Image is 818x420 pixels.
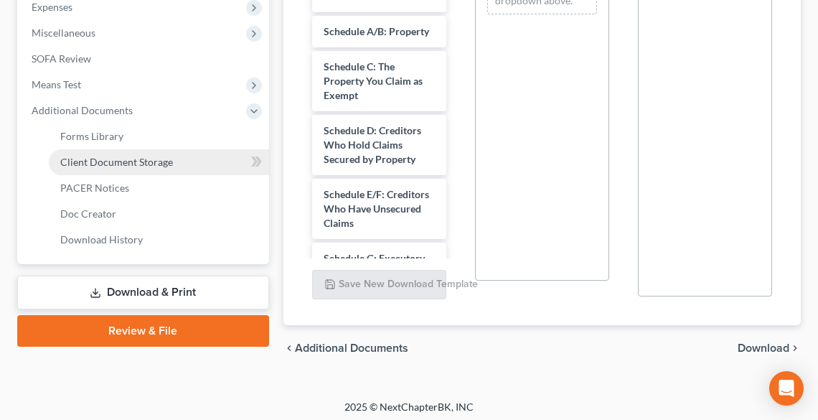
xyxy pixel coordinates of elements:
[60,233,143,246] span: Download History
[769,371,804,406] div: Open Intercom Messenger
[324,188,429,229] span: Schedule E/F: Creditors Who Have Unsecured Claims
[60,130,123,142] span: Forms Library
[20,46,269,72] a: SOFA Review
[60,207,116,220] span: Doc Creator
[312,270,446,300] button: Save New Download Template
[17,276,269,309] a: Download & Print
[738,342,789,354] span: Download
[17,315,269,347] a: Review & File
[324,60,423,101] span: Schedule C: The Property You Claim as Exempt
[49,227,269,253] a: Download History
[32,52,91,65] span: SOFA Review
[49,149,269,175] a: Client Document Storage
[295,342,408,354] span: Additional Documents
[324,25,429,37] span: Schedule A/B: Property
[789,342,801,354] i: chevron_right
[283,342,408,354] a: chevron_left Additional Documents
[49,123,269,149] a: Forms Library
[32,27,95,39] span: Miscellaneous
[49,175,269,201] a: PACER Notices
[60,156,173,168] span: Client Document Storage
[738,342,801,354] button: Download chevron_right
[32,78,81,90] span: Means Test
[60,182,129,194] span: PACER Notices
[283,342,295,354] i: chevron_left
[49,201,269,227] a: Doc Creator
[324,124,421,165] span: Schedule D: Creditors Who Hold Claims Secured by Property
[32,1,72,13] span: Expenses
[32,104,133,116] span: Additional Documents
[324,252,425,293] span: Schedule G: Executory Contracts and Unexpired Leases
